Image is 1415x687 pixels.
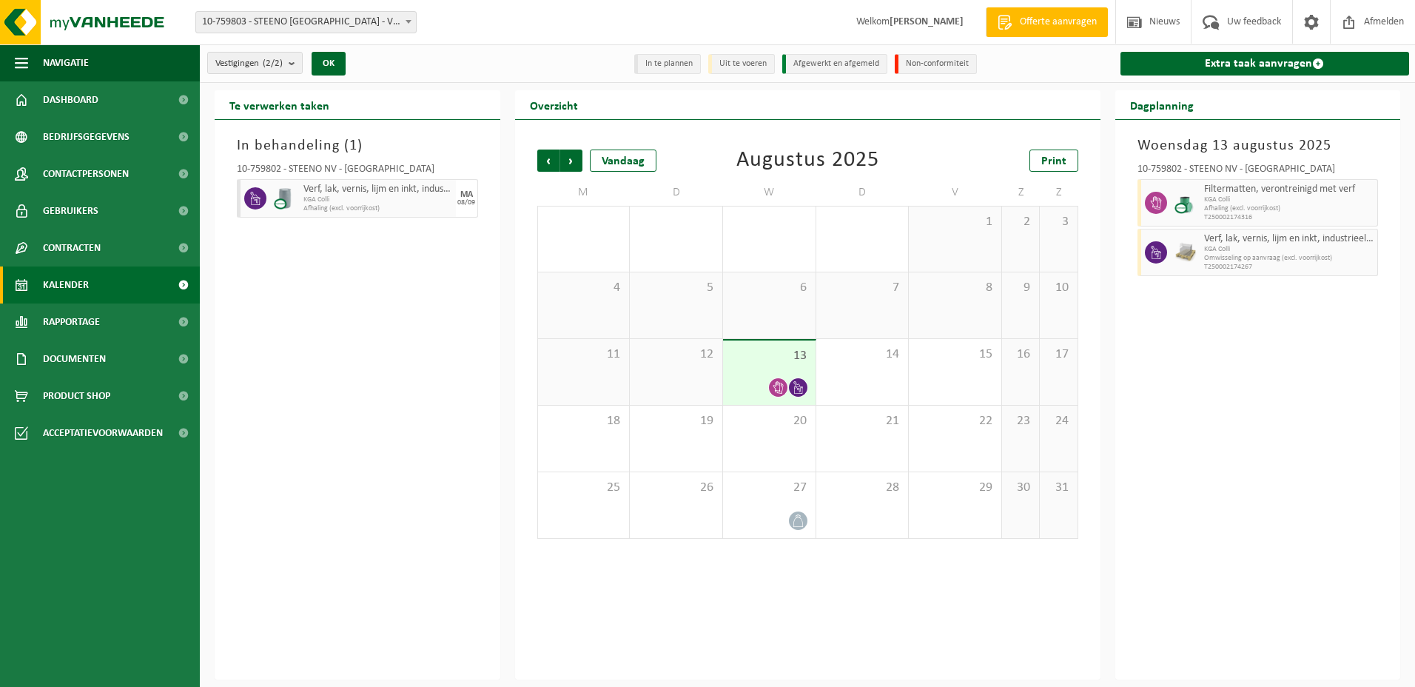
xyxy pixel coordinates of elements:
span: KGA Colli [303,195,452,204]
span: 24 [1047,413,1069,429]
span: Afhaling (excl. voorrijkost) [1204,204,1374,213]
span: 20 [730,413,808,429]
span: 14 [824,346,901,363]
span: Contactpersonen [43,155,129,192]
span: 23 [1009,413,1032,429]
span: 15 [916,346,994,363]
span: KGA Colli [1204,195,1374,204]
span: Vorige [537,150,559,172]
span: T250002174316 [1204,213,1374,222]
span: Filtermatten, verontreinigd met verf [1204,184,1374,195]
li: Non-conformiteit [895,54,977,74]
span: Offerte aanvragen [1016,15,1100,30]
span: 1 [916,214,994,230]
count: (2/2) [263,58,283,68]
span: 25 [545,480,622,496]
span: Rapportage [43,304,100,341]
span: 10-759803 - STEENO NV - VICHTE [196,12,416,33]
strong: [PERSON_NAME] [890,16,964,27]
li: In te plannen [634,54,701,74]
span: Gebruikers [43,192,98,229]
div: 10-759802 - STEENO NV - [GEOGRAPHIC_DATA] [1137,164,1379,179]
span: KGA Colli [1204,245,1374,254]
span: Verf, lak, vernis, lijm en inkt, industrieel in 200lt-vat [303,184,452,195]
span: 31 [1047,480,1069,496]
span: 13 [730,348,808,364]
img: PB-OT-0200-CU [1174,192,1197,214]
div: MA [460,190,473,199]
span: 11 [545,346,622,363]
div: 10-759802 - STEENO NV - [GEOGRAPHIC_DATA] [237,164,478,179]
span: 4 [545,280,622,296]
span: 3 [1047,214,1069,230]
span: Acceptatievoorwaarden [43,415,163,452]
span: Navigatie [43,44,89,81]
span: 8 [916,280,994,296]
span: 30 [1009,480,1032,496]
span: Volgende [560,150,582,172]
span: 12 [637,346,715,363]
li: Uit te voeren [708,54,775,74]
a: Offerte aanvragen [986,7,1108,37]
div: 08/09 [457,199,475,207]
span: 18 [545,413,622,429]
span: 29 [916,480,994,496]
td: V [909,179,1002,206]
span: Dashboard [43,81,98,118]
li: Afgewerkt en afgemeld [782,54,887,74]
button: OK [312,52,346,76]
span: 1 [349,138,357,153]
span: 9 [1009,280,1032,296]
span: 22 [916,413,994,429]
button: Vestigingen(2/2) [207,52,303,74]
span: 17 [1047,346,1069,363]
a: Extra taak aanvragen [1120,52,1410,76]
span: Verf, lak, vernis, lijm en inkt, industrieel in kleinverpakking [1204,233,1374,245]
span: Contracten [43,229,101,267]
h2: Te verwerken taken [215,90,344,119]
span: 7 [824,280,901,296]
td: W [723,179,816,206]
img: LP-LD-00200-CU [274,187,296,210]
span: 2 [1009,214,1032,230]
span: 16 [1009,346,1032,363]
img: LP-PA-00000-WDN-11 [1174,241,1197,264]
h3: Woensdag 13 augustus 2025 [1137,135,1379,157]
h2: Dagplanning [1115,90,1209,119]
td: Z [1040,179,1078,206]
span: 10 [1047,280,1069,296]
span: Product Shop [43,378,110,415]
span: 28 [824,480,901,496]
span: Bedrijfsgegevens [43,118,130,155]
span: 19 [637,413,715,429]
span: 21 [824,413,901,429]
span: T250002174267 [1204,263,1374,272]
span: 5 [637,280,715,296]
span: Kalender [43,267,89,304]
h2: Overzicht [515,90,593,119]
span: Print [1041,155,1066,167]
span: Vestigingen [215,53,283,75]
td: D [630,179,723,206]
div: Vandaag [590,150,656,172]
span: 27 [730,480,808,496]
span: 6 [730,280,808,296]
td: D [816,179,910,206]
div: Augustus 2025 [736,150,879,172]
span: 10-759803 - STEENO NV - VICHTE [195,11,417,33]
td: Z [1002,179,1040,206]
span: 26 [637,480,715,496]
span: Documenten [43,341,106,378]
span: Omwisseling op aanvraag (excl. voorrijkost) [1204,254,1374,263]
span: Afhaling (excl. voorrijkost) [303,204,452,213]
td: M [537,179,631,206]
h3: In behandeling ( ) [237,135,478,157]
a: Print [1029,150,1078,172]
